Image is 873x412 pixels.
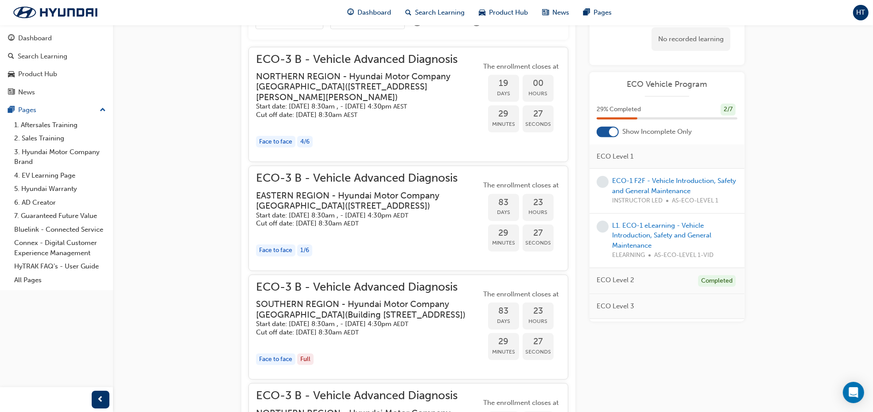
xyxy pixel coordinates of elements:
[348,7,354,18] span: guage-icon
[4,3,106,22] img: Trak
[4,84,109,101] a: News
[481,180,561,190] span: The enrollment closes at
[256,282,481,292] span: ECO-3 B - Vehicle Advanced Diagnosis
[256,71,467,102] h3: NORTHERN REGION - Hyundai Motor Company [GEOGRAPHIC_DATA] ( [STREET_ADDRESS][PERSON_NAME][PERSON_...
[577,4,619,22] a: pages-iconPages
[523,198,554,208] span: 23
[488,347,519,357] span: Minutes
[393,320,408,328] span: Australian Eastern Daylight Time AEDT
[256,282,561,372] button: ECO-3 B - Vehicle Advanced DiagnosisSOUTHERN REGION - Hyundai Motor Company [GEOGRAPHIC_DATA](Bui...
[597,221,609,233] span: learningRecordVerb_NONE-icon
[597,79,737,89] span: ECO Vehicle Program
[256,211,467,220] h5: Start date: [DATE] 8:30am , - [DATE] 4:30pm
[523,316,554,326] span: Hours
[406,7,412,18] span: search-icon
[18,33,52,43] div: Dashboard
[4,48,109,65] a: Search Learning
[698,275,736,287] div: Completed
[481,398,561,408] span: The enrollment closes at
[843,382,864,403] div: Open Intercom Messenger
[721,104,736,116] div: 2 / 7
[11,223,109,237] a: Bluelink - Connected Service
[523,228,554,238] span: 27
[523,89,554,99] span: Hours
[297,354,314,365] div: Full
[488,198,519,208] span: 83
[18,69,57,79] div: Product Hub
[256,102,467,111] h5: Start date: [DATE] 8:30am , - [DATE] 4:30pm
[553,8,570,18] span: News
[11,182,109,196] a: 5. Hyundai Warranty
[622,127,692,137] span: Show Incomplete Only
[652,27,730,51] div: No recorded learning
[523,347,554,357] span: Seconds
[11,273,109,287] a: All Pages
[523,109,554,119] span: 27
[344,111,357,119] span: Australian Eastern Standard Time AEST
[8,70,15,78] span: car-icon
[597,275,634,285] span: ECO Level 2
[488,78,519,89] span: 19
[256,54,481,65] span: ECO-3 B - Vehicle Advanced Diagnosis
[18,51,67,62] div: Search Learning
[11,236,109,260] a: Connex - Digital Customer Experience Management
[393,103,407,110] span: Australian Eastern Standard Time AEST
[612,196,663,206] span: INSTRUCTOR LED
[488,337,519,347] span: 29
[488,207,519,218] span: Days
[8,89,15,97] span: news-icon
[481,62,561,72] span: The enrollment closes at
[11,196,109,210] a: 6. AD Creator
[18,105,36,115] div: Pages
[479,7,486,18] span: car-icon
[488,306,519,316] span: 83
[488,238,519,248] span: Minutes
[481,289,561,299] span: The enrollment closes at
[594,8,612,18] span: Pages
[489,8,528,18] span: Product Hub
[344,220,359,227] span: Australian Eastern Daylight Time AEDT
[488,109,519,119] span: 29
[256,219,467,228] h5: Cut off date: [DATE] 8:30am
[672,196,718,206] span: AS-ECO-LEVEL 1
[4,66,109,82] a: Product Hub
[297,136,313,148] div: 4 / 6
[543,7,549,18] span: news-icon
[256,328,467,337] h5: Cut off date: [DATE] 8:30am
[344,329,359,336] span: Australian Eastern Daylight Time AEDT
[597,301,634,311] span: ECO Level 3
[11,169,109,183] a: 4. EV Learning Page
[358,8,392,18] span: Dashboard
[523,78,554,89] span: 00
[256,173,481,183] span: ECO-3 B - Vehicle Advanced Diagnosis
[256,320,467,328] h5: Start date: [DATE] 8:30am , - [DATE] 4:30pm
[8,106,15,114] span: pages-icon
[11,118,109,132] a: 1. Aftersales Training
[857,8,865,18] span: HT
[488,119,519,129] span: Minutes
[584,7,590,18] span: pages-icon
[341,4,399,22] a: guage-iconDashboard
[97,394,104,405] span: prev-icon
[612,250,645,260] span: ELEARNING
[11,145,109,169] a: 3. Hyundai Motor Company Brand
[393,212,408,219] span: Australian Eastern Daylight Time AEDT
[11,209,109,223] a: 7. Guaranteed Future Value
[256,245,295,257] div: Face to face
[18,87,35,97] div: News
[597,176,609,188] span: learningRecordVerb_NONE-icon
[4,30,109,47] a: Dashboard
[100,105,106,116] span: up-icon
[488,89,519,99] span: Days
[488,228,519,238] span: 29
[11,260,109,273] a: HyTRAK FAQ's - User Guide
[523,119,554,129] span: Seconds
[523,207,554,218] span: Hours
[4,28,109,102] button: DashboardSearch LearningProduct HubNews
[11,132,109,145] a: 2. Sales Training
[399,4,472,22] a: search-iconSearch Learning
[535,4,577,22] a: news-iconNews
[4,102,109,118] button: Pages
[523,337,554,347] span: 27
